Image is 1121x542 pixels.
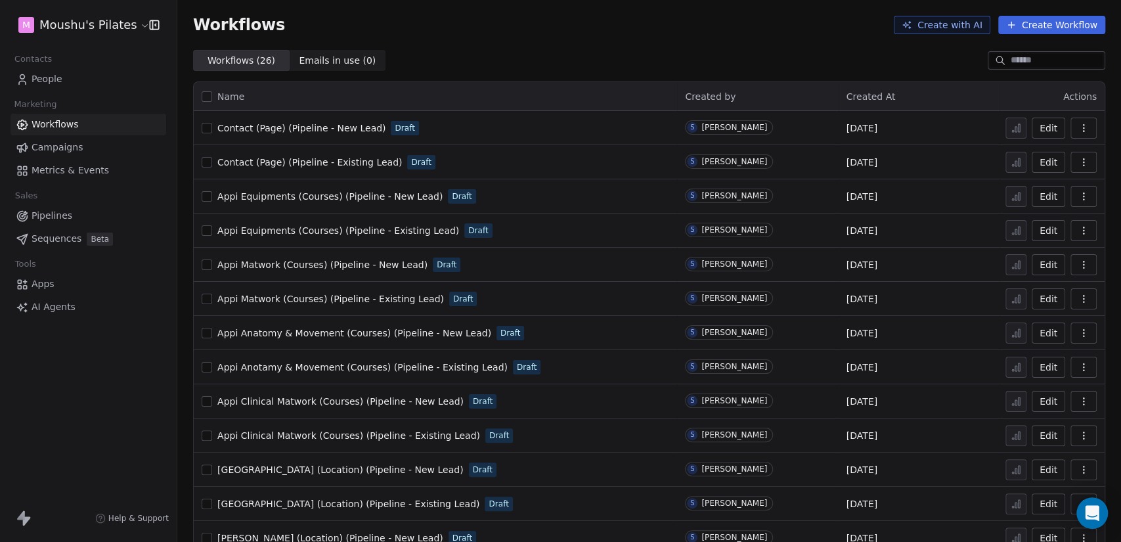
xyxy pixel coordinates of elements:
[11,160,166,181] a: Metrics & Events
[846,190,877,203] span: [DATE]
[32,232,81,246] span: Sequences
[701,328,767,337] div: [PERSON_NAME]
[846,327,877,340] span: [DATE]
[299,54,376,68] span: Emails in use ( 0 )
[1032,186,1065,207] a: Edit
[32,277,55,291] span: Apps
[32,141,83,154] span: Campaigns
[1032,357,1065,378] button: Edit
[701,362,767,371] div: [PERSON_NAME]
[217,429,480,442] a: Appi Clinical Matwork (Courses) (Pipeline - Existing Lead)
[1032,152,1065,173] button: Edit
[701,294,767,303] div: [PERSON_NAME]
[217,464,464,475] span: [GEOGRAPHIC_DATA] (Location) (Pipeline - New Lead)
[395,122,414,134] span: Draft
[217,463,464,476] a: [GEOGRAPHIC_DATA] (Location) (Pipeline - New Lead)
[500,327,520,339] span: Draft
[217,225,459,236] span: Appi Equipments (Courses) (Pipeline - Existing Lead)
[1032,425,1065,446] a: Edit
[1032,323,1065,344] button: Edit
[453,293,473,305] span: Draft
[11,114,166,135] a: Workflows
[489,498,508,510] span: Draft
[9,186,43,206] span: Sales
[217,190,443,203] a: Appi Equipments (Courses) (Pipeline - New Lead)
[32,300,76,314] span: AI Agents
[32,164,109,177] span: Metrics & Events
[217,362,508,373] span: Appi Anotamy & Movement (Courses) (Pipeline - Existing Lead)
[217,224,459,237] a: Appi Equipments (Courses) (Pipeline - Existing Lead)
[473,395,493,407] span: Draft
[846,429,877,442] span: [DATE]
[217,157,402,168] span: Contact (Page) (Pipeline - Existing Lead)
[9,49,58,69] span: Contacts
[217,90,244,104] span: Name
[473,464,493,476] span: Draft
[1076,497,1108,529] div: Open Intercom Messenger
[22,18,30,32] span: M
[690,122,694,133] div: S
[846,224,877,237] span: [DATE]
[9,254,41,274] span: Tools
[32,72,62,86] span: People
[1032,118,1065,139] button: Edit
[690,464,694,474] div: S
[32,118,79,131] span: Workflows
[217,361,508,374] a: Appi Anotamy & Movement (Courses) (Pipeline - Existing Lead)
[217,258,428,271] a: Appi Matwork (Courses) (Pipeline - New Lead)
[685,91,736,102] span: Created by
[437,259,456,271] span: Draft
[701,430,767,440] div: [PERSON_NAME]
[894,16,990,34] button: Create with AI
[701,396,767,405] div: [PERSON_NAME]
[846,395,877,408] span: [DATE]
[217,430,480,441] span: Appi Clinical Matwork (Courses) (Pipeline - Existing Lead)
[217,395,464,408] a: Appi Clinical Matwork (Courses) (Pipeline - New Lead)
[217,191,443,202] span: Appi Equipments (Courses) (Pipeline - New Lead)
[1032,220,1065,241] button: Edit
[217,396,464,407] span: Appi Clinical Matwork (Courses) (Pipeline - New Lead)
[690,225,694,235] div: S
[690,395,694,406] div: S
[16,14,140,36] button: MMoushu's Pilates
[1032,254,1065,275] button: Edit
[690,361,694,372] div: S
[690,156,694,167] div: S
[489,430,509,441] span: Draft
[39,16,137,34] span: Moushu's Pilates
[846,292,877,305] span: [DATE]
[690,327,694,338] div: S
[846,361,877,374] span: [DATE]
[11,68,166,90] a: People
[108,513,169,524] span: Help & Support
[701,157,767,166] div: [PERSON_NAME]
[217,328,491,338] span: Appi Anatomy & Movement (Courses) (Pipeline - New Lead)
[701,225,767,235] div: [PERSON_NAME]
[846,91,896,102] span: Created At
[217,292,444,305] a: Appi Matwork (Courses) (Pipeline - Existing Lead)
[846,156,877,169] span: [DATE]
[846,122,877,135] span: [DATE]
[690,293,694,304] div: S
[517,361,537,373] span: Draft
[1063,91,1097,102] span: Actions
[11,228,166,250] a: SequencesBeta
[846,497,877,510] span: [DATE]
[701,191,767,200] div: [PERSON_NAME]
[701,464,767,474] div: [PERSON_NAME]
[95,513,169,524] a: Help & Support
[217,499,479,509] span: [GEOGRAPHIC_DATA] (Location) (Pipeline - Existing Lead)
[217,123,385,133] span: Contact (Page) (Pipeline - New Lead)
[411,156,431,168] span: Draft
[690,191,694,201] div: S
[1032,493,1065,514] button: Edit
[701,123,767,132] div: [PERSON_NAME]
[690,259,694,269] div: S
[193,16,285,34] span: Workflows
